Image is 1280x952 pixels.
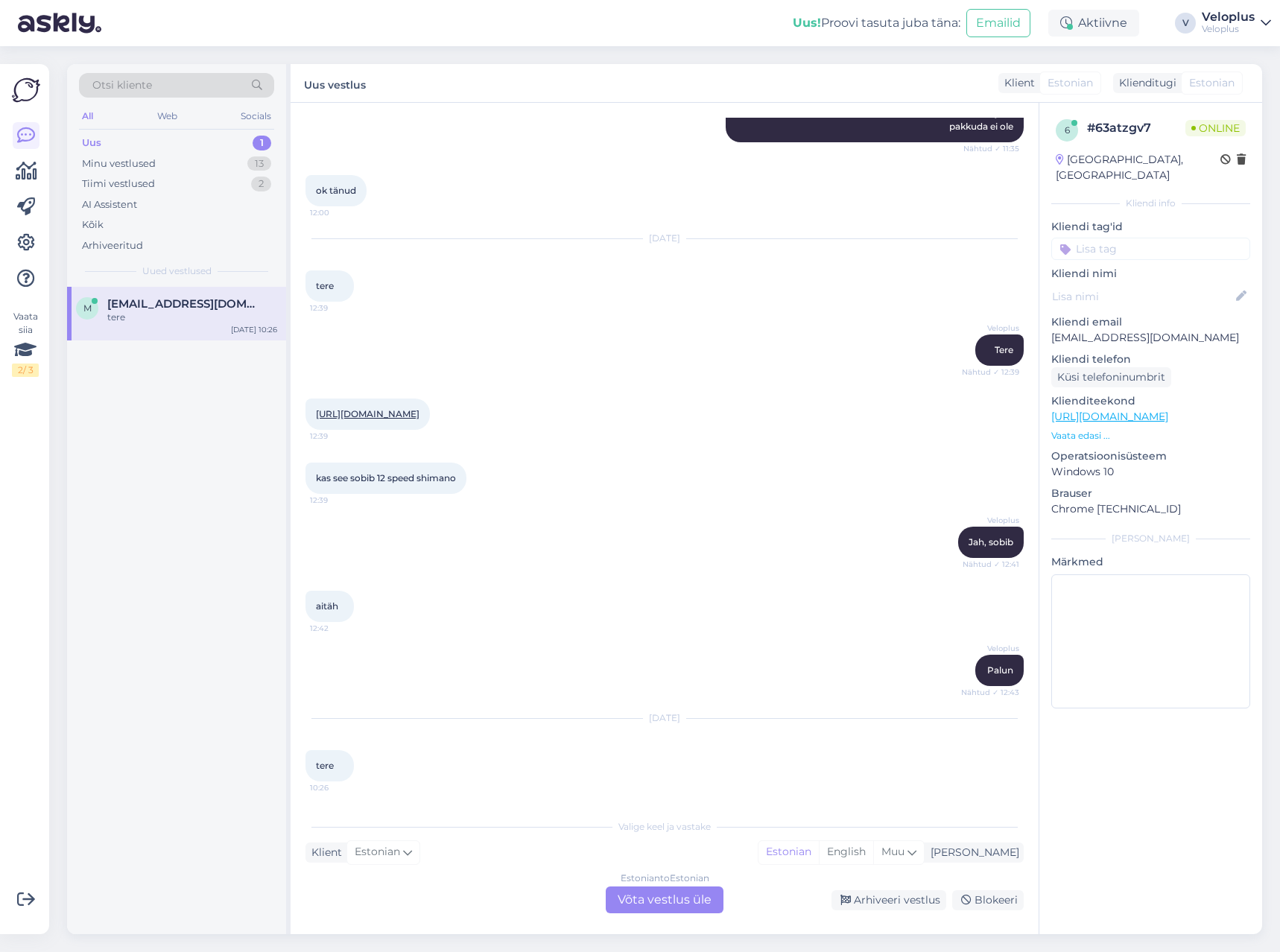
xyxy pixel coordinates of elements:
[305,232,1024,245] div: [DATE]
[310,782,366,793] span: 10:26
[1051,448,1250,464] p: Operatsioonisüsteem
[1185,120,1246,136] span: Online
[82,156,156,171] div: Minu vestlused
[961,687,1019,698] span: Nähtud ✓ 12:43
[316,472,456,483] span: kas see sobib 12 speed shimano
[998,75,1035,91] div: Klient
[231,324,277,335] div: [DATE] 10:26
[1051,410,1168,423] a: [URL][DOMAIN_NAME]
[962,366,1019,378] span: Nähtud ✓ 12:39
[310,431,366,442] span: 12:39
[1051,314,1250,330] p: Kliendi email
[305,820,1024,834] div: Valige keel ja vastake
[793,14,960,32] div: Proovi tasuta juba täna:
[1056,152,1220,183] div: [GEOGRAPHIC_DATA], [GEOGRAPHIC_DATA]
[12,310,39,377] div: Vaata siia
[963,643,1019,654] span: Veloplus
[107,297,262,311] span: mihkelagarmaa@gmail.com
[310,302,366,314] span: 12:39
[952,890,1024,910] div: Blokeeri
[82,238,143,253] div: Arhiveeritud
[316,760,334,771] span: tere
[925,845,1019,860] div: [PERSON_NAME]
[154,107,180,126] div: Web
[253,136,271,150] div: 1
[1051,486,1250,501] p: Brauser
[995,344,1013,355] span: Tere
[1052,288,1233,305] input: Lisa nimi
[793,16,821,30] b: Uus!
[1051,330,1250,346] p: [EMAIL_ADDRESS][DOMAIN_NAME]
[82,177,155,191] div: Tiimi vestlused
[1189,75,1235,91] span: Estonian
[1051,197,1250,210] div: Kliendi info
[881,845,904,858] span: Muu
[316,600,338,612] span: aitäh
[1065,124,1070,136] span: 6
[251,177,271,191] div: 2
[316,280,334,291] span: tere
[1202,11,1255,23] div: Veloplus
[831,890,946,910] div: Arhiveeri vestlus
[12,76,40,104] img: Askly Logo
[963,143,1019,154] span: Nähtud ✓ 11:35
[1051,532,1250,545] div: [PERSON_NAME]
[1051,429,1250,442] p: Vaata edasi ...
[966,9,1030,37] button: Emailid
[310,495,366,506] span: 12:39
[1048,10,1139,37] div: Aktiivne
[142,264,212,278] span: Uued vestlused
[1051,238,1250,260] input: Lisa tag
[304,73,366,93] label: Uus vestlus
[1175,13,1196,34] div: V
[1202,11,1271,35] a: VeloplusVeloplus
[305,845,342,860] div: Klient
[316,408,419,419] a: [URL][DOMAIN_NAME]
[1051,352,1250,367] p: Kliendi telefon
[247,156,271,171] div: 13
[1202,23,1255,35] div: Veloplus
[969,536,1013,548] span: Jah, sobib
[1051,219,1250,235] p: Kliendi tag'id
[963,323,1019,334] span: Veloplus
[1087,119,1185,137] div: # 63atzgv7
[1051,367,1171,387] div: Küsi telefoninumbrit
[310,623,366,634] span: 12:42
[621,872,709,885] div: Estonian to Estonian
[92,77,152,93] span: Otsi kliente
[819,841,873,863] div: English
[987,664,1013,676] span: Palun
[82,197,137,212] div: AI Assistent
[82,136,101,150] div: Uus
[1051,554,1250,570] p: Märkmed
[305,711,1024,725] div: [DATE]
[82,218,104,232] div: Kõik
[963,559,1019,570] span: Nähtud ✓ 12:41
[606,886,723,913] div: Võta vestlus üle
[1113,75,1176,91] div: Klienditugi
[79,107,96,126] div: All
[1051,501,1250,517] p: Chrome [TECHNICAL_ID]
[1048,75,1093,91] span: Estonian
[83,302,92,314] span: m
[1051,393,1250,409] p: Klienditeekond
[238,107,274,126] div: Socials
[355,844,400,860] span: Estonian
[1051,266,1250,282] p: Kliendi nimi
[1051,464,1250,480] p: Windows 10
[758,841,819,863] div: Estonian
[107,311,277,324] div: tere
[963,515,1019,526] span: Veloplus
[12,364,39,377] div: 2 / 3
[316,185,356,196] span: ok tänud
[310,207,366,218] span: 12:00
